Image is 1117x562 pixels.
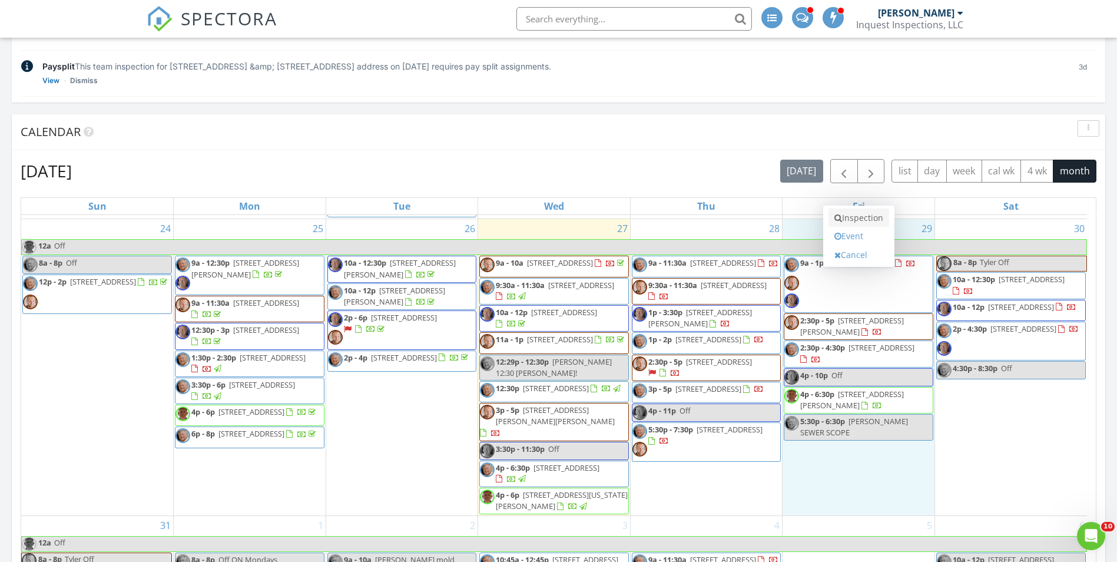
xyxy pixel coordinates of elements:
[953,256,977,271] span: 8a - 8p
[191,325,299,346] a: 12:30p - 3p [STREET_ADDRESS]
[237,198,263,214] a: Monday
[496,462,599,484] a: 4p - 6:30p [STREET_ADDRESS]
[496,356,549,367] span: 12:29p - 12:30p
[953,363,997,373] span: 4:30p - 8:30p
[371,352,437,363] span: [STREET_ADDRESS]
[21,159,72,183] h2: [DATE]
[480,383,495,398] img: img_0855.jpg
[953,274,1065,296] a: 10a - 12:30p [STREET_ADDRESS]
[648,307,682,318] span: 1p - 3:30p
[548,280,614,290] span: [STREET_ADDRESS]
[990,323,1056,334] span: [STREET_ADDRESS]
[784,370,799,385] img: img3761.png
[391,198,413,214] a: Tuesday
[800,416,845,427] span: 5:30p - 6:30p
[982,160,1022,183] button: cal wk
[784,342,799,357] img: img_0855.jpg
[147,6,173,32] img: The Best Home Inspection Software - Spectora
[784,416,799,431] img: img_0855.jpg
[480,444,495,458] img: img3761.png
[783,219,935,516] td: Go to August 29, 2025
[784,256,933,313] a: 9a - 1p [STREET_ADDRESS]
[527,334,593,345] span: [STREET_ADDRESS]
[175,428,190,443] img: img_0855.jpg
[496,490,628,511] a: 4p - 6p [STREET_ADDRESS][US_STATE][PERSON_NAME]
[800,315,834,326] span: 2:30p - 5p
[233,325,299,335] span: [STREET_ADDRESS]
[175,257,190,272] img: img_0855.jpg
[527,257,593,268] span: [STREET_ADDRESS]
[496,334,523,345] span: 11a - 1p
[936,322,1086,361] a: 2p - 4:30p [STREET_ADDRESS]
[784,387,933,414] a: 4p - 6:30p [STREET_ADDRESS][PERSON_NAME]
[344,352,367,363] span: 2p - 4p
[953,302,985,312] span: 10a - 12p
[784,257,799,272] img: img_0855.jpg
[648,280,767,302] a: 9:30a - 11:30a [STREET_ADDRESS]
[480,462,495,477] img: img_0855.jpg
[326,219,478,516] td: Go to August 26, 2025
[850,198,867,214] a: Friday
[800,342,845,353] span: 2:30p - 4:30p
[496,280,545,290] span: 9:30a - 11:30a
[891,160,918,183] button: list
[648,307,752,329] a: 1p - 3:30p [STREET_ADDRESS][PERSON_NAME]
[980,257,1009,267] span: Tyler Off
[480,257,495,272] img: screenshot_20250226_at_7.28.02pm.png
[191,428,215,439] span: 6p - 8p
[937,256,952,271] img: screenshot_20250226_at_7.28.02pm.png
[632,307,647,322] img: img3761.png
[937,302,952,316] img: img3761.png
[191,428,318,439] a: 6p - 8p [STREET_ADDRESS]
[175,406,190,421] img: screen_shot_20200622_at_11.16.01_pm.png
[780,160,823,183] button: [DATE]
[344,257,386,268] span: 10a - 12:30p
[988,302,1054,312] span: [STREET_ADDRESS]
[42,60,1060,72] div: This team inspection for [STREET_ADDRESS] &amp; [STREET_ADDRESS] address on [DATE] requires pay s...
[1020,160,1053,183] button: 4 wk
[39,257,62,268] span: 8a - 8p
[328,312,343,327] img: img3761.png
[828,209,889,227] a: Inspection
[191,379,226,390] span: 3:30p - 6p
[533,462,599,473] span: [STREET_ADDRESS]
[344,312,367,323] span: 2p - 6p
[496,280,614,302] a: 9:30a - 11:30a [STREET_ADDRESS]
[480,405,615,438] a: 3p - 5p [STREET_ADDRESS][PERSON_NAME][PERSON_NAME]
[479,488,629,514] a: 4p - 6p [STREET_ADDRESS][US_STATE][PERSON_NAME]
[496,307,528,318] span: 10a - 12p
[632,384,647,398] img: img_0855.jpg
[480,307,495,322] img: img3761.png
[22,240,37,254] img: screen_shot_20200622_at_11.16.01_pm.png
[800,389,834,399] span: 4p - 6:30p
[542,198,566,214] a: Wednesday
[1077,516,1087,535] a: Go to September 6, 2025
[857,159,885,183] button: Next month
[953,302,1076,312] a: 10a - 12p [STREET_ADDRESS]
[632,332,781,353] a: 1p - 2p [STREET_ADDRESS]
[218,406,284,417] span: [STREET_ADDRESS]
[936,272,1086,299] a: 10a - 12:30p [STREET_ADDRESS]
[496,490,519,500] span: 4p - 6p
[327,351,477,372] a: 2p - 4p [STREET_ADDRESS]
[632,334,647,349] img: img_0855.jpg
[953,323,987,334] span: 2p - 4:30p
[42,61,75,71] span: Paysplit
[480,405,495,419] img: screenshot_20250226_at_7.28.02pm.png
[496,257,627,268] a: 9a - 10a [STREET_ADDRESS]
[937,341,952,356] img: img3761.png
[1072,219,1087,238] a: Go to August 30, 2025
[328,330,343,345] img: screenshot_20250226_at_7.28.02pm.png
[344,285,445,307] span: [STREET_ADDRESS][PERSON_NAME]
[21,60,33,72] img: info-2c025b9f2229fc06645a.svg
[479,381,629,402] a: 12:30p [STREET_ADDRESS]
[648,356,682,367] span: 2:30p - 5p
[38,537,52,551] span: 12a
[480,280,495,295] img: img_0855.jpg
[191,257,299,279] span: [STREET_ADDRESS][PERSON_NAME]
[191,257,230,268] span: 9a - 12:30p
[328,257,343,272] img: img3761.png
[496,405,519,415] span: 3p - 5p
[648,334,764,345] a: 1p - 2p [STREET_ADDRESS]
[632,280,647,295] img: screenshot_20250226_at_7.28.02pm.png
